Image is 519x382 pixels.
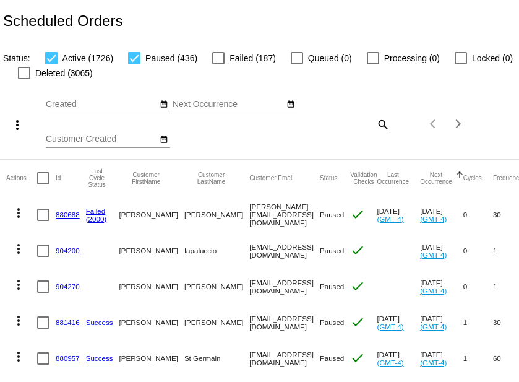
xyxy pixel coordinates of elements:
mat-header-cell: Validation Checks [350,160,377,197]
a: (GMT-4) [377,323,403,331]
button: Change sorting for Cycles [463,175,482,182]
span: Deleted (3065) [35,66,93,80]
mat-icon: more_vert [11,277,26,292]
span: Status: [3,53,30,63]
a: 880957 [56,354,80,362]
mat-icon: check [350,279,365,293]
mat-cell: 0 [463,197,493,233]
mat-icon: date_range [286,100,295,110]
mat-cell: [DATE] [420,197,463,233]
mat-cell: [PERSON_NAME] [119,233,184,269]
mat-cell: 1 [463,305,493,341]
span: Paused (436) [145,51,197,66]
mat-cell: [PERSON_NAME][EMAIL_ADDRESS][DOMAIN_NAME] [249,197,320,233]
input: Customer Created [46,134,157,144]
button: Change sorting for Id [56,175,61,182]
mat-icon: more_vert [10,118,25,132]
input: Created [46,100,157,110]
button: Next page [446,111,471,136]
span: Paused [320,211,344,219]
button: Change sorting for CustomerLastName [184,171,238,185]
mat-cell: [PERSON_NAME] [119,197,184,233]
a: 904200 [56,246,80,254]
mat-cell: 0 [463,233,493,269]
a: 904270 [56,282,80,290]
mat-cell: [PERSON_NAME] [119,341,184,376]
a: 881416 [56,318,80,326]
a: (2000) [86,215,107,223]
span: Paused [320,246,344,254]
a: (GMT-4) [377,215,403,223]
a: (GMT-4) [420,287,447,295]
mat-icon: more_vert [11,349,26,364]
span: Processing (0) [384,51,440,66]
mat-icon: more_vert [11,241,26,256]
button: Change sorting for LastProcessingCycleId [86,168,108,188]
mat-cell: [DATE] [420,341,463,376]
button: Change sorting for Status [320,175,337,182]
mat-icon: more_vert [11,313,26,328]
mat-icon: more_vert [11,206,26,220]
mat-cell: [PERSON_NAME] [184,197,249,233]
mat-cell: [PERSON_NAME] [119,269,184,305]
a: (GMT-4) [420,358,447,367]
span: Paused [320,354,344,362]
a: (GMT-4) [377,358,403,367]
a: (GMT-4) [420,251,447,259]
mat-icon: check [350,350,365,365]
mat-cell: [DATE] [420,269,463,305]
button: Change sorting for LastOccurrenceUtc [377,171,409,185]
mat-cell: [PERSON_NAME] [184,269,249,305]
button: Change sorting for CustomerFirstName [119,171,173,185]
mat-header-cell: Actions [6,160,37,197]
mat-cell: Iapaluccio [184,233,249,269]
button: Change sorting for CustomerEmail [249,175,293,182]
mat-icon: date_range [160,100,168,110]
span: Paused [320,318,344,326]
a: (GMT-4) [420,323,447,331]
a: Success [86,354,113,362]
a: Failed [86,207,106,215]
mat-cell: [DATE] [377,197,420,233]
a: Success [86,318,113,326]
mat-cell: [DATE] [420,305,463,341]
input: Next Occurrence [173,100,284,110]
mat-cell: 0 [463,269,493,305]
button: Change sorting for NextOccurrenceUtc [420,171,452,185]
mat-cell: [EMAIL_ADDRESS][DOMAIN_NAME] [249,269,320,305]
mat-cell: [EMAIL_ADDRESS][DOMAIN_NAME] [249,233,320,269]
a: 880688 [56,211,80,219]
mat-cell: [DATE] [420,233,463,269]
mat-icon: check [350,207,365,222]
mat-cell: 1 [463,341,493,376]
mat-cell: [EMAIL_ADDRESS][DOMAIN_NAME] [249,305,320,341]
span: Locked (0) [472,51,513,66]
mat-cell: [DATE] [377,341,420,376]
button: Previous page [421,111,446,136]
a: (GMT-4) [420,215,447,223]
span: Failed (187) [229,51,276,66]
mat-cell: [DATE] [377,305,420,341]
mat-icon: date_range [160,135,168,145]
mat-icon: check [350,243,365,258]
mat-cell: [PERSON_NAME] [119,305,184,341]
mat-cell: [EMAIL_ADDRESS][DOMAIN_NAME] [249,341,320,376]
h2: Scheduled Orders [3,12,122,30]
span: Paused [320,282,344,290]
mat-cell: [PERSON_NAME] [184,305,249,341]
span: Queued (0) [308,51,352,66]
span: Active (1726) [62,51,113,66]
mat-cell: St Germain [184,341,249,376]
mat-icon: search [375,115,390,134]
mat-icon: check [350,315,365,329]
